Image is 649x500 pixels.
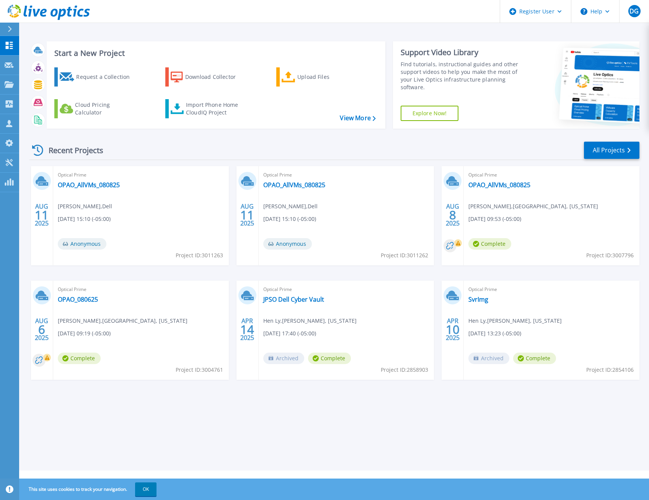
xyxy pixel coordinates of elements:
span: Optical Prime [468,171,635,179]
div: Upload Files [297,69,359,85]
button: OK [135,482,157,496]
a: SvrImg [468,296,488,303]
span: [PERSON_NAME] , Dell [263,202,318,211]
span: Optical Prime [58,171,224,179]
div: APR 2025 [445,315,460,343]
div: Cloud Pricing Calculator [75,101,136,116]
span: Project ID: 3011262 [381,251,428,260]
span: Optical Prime [58,285,224,294]
span: Anonymous [58,238,106,250]
span: Anonymous [263,238,312,250]
span: Complete [308,353,351,364]
div: Request a Collection [76,69,137,85]
span: [PERSON_NAME] , Dell [58,202,112,211]
div: AUG 2025 [240,201,254,229]
span: Optical Prime [468,285,635,294]
span: Project ID: 2858903 [381,366,428,374]
a: Upload Files [276,67,362,87]
span: Archived [468,353,509,364]
span: 8 [449,212,456,218]
span: This site uses cookies to track your navigation. [21,482,157,496]
div: Find tutorials, instructional guides and other support videos to help you make the most of your L... [401,60,525,91]
span: Project ID: 3011263 [176,251,223,260]
div: Import Phone Home CloudIQ Project [186,101,246,116]
span: Archived [263,353,304,364]
span: [DATE] 13:23 (-05:00) [468,329,521,338]
span: [DATE] 09:53 (-05:00) [468,215,521,223]
span: 14 [240,326,254,333]
span: [DATE] 15:10 (-05:00) [263,215,316,223]
span: Optical Prime [263,285,430,294]
a: JPSO Dell Cyber Vault [263,296,324,303]
span: [DATE] 09:19 (-05:00) [58,329,111,338]
span: 11 [35,212,49,218]
a: OPAO_AllVMs_080825 [468,181,530,189]
span: DG [629,8,639,14]
a: OPAO_080625 [58,296,98,303]
div: Download Collector [185,69,246,85]
div: APR 2025 [240,315,254,343]
a: Request a Collection [54,67,140,87]
span: Complete [468,238,511,250]
span: Project ID: 2854106 [586,366,634,374]
span: Complete [513,353,556,364]
span: [PERSON_NAME] , [GEOGRAPHIC_DATA], [US_STATE] [468,202,598,211]
div: AUG 2025 [445,201,460,229]
span: [DATE] 17:40 (-05:00) [263,329,316,338]
span: Project ID: 3007796 [586,251,634,260]
div: AUG 2025 [34,315,49,343]
a: OPAO_AllVMs_080825 [263,181,325,189]
h3: Start a New Project [54,49,375,57]
a: Explore Now! [401,106,459,121]
a: Download Collector [165,67,251,87]
span: 6 [38,326,45,333]
span: [DATE] 15:10 (-05:00) [58,215,111,223]
span: Project ID: 3004761 [176,366,223,374]
div: Recent Projects [29,141,114,160]
span: Complete [58,353,101,364]
a: Cloud Pricing Calculator [54,99,140,118]
span: [PERSON_NAME] , [GEOGRAPHIC_DATA], [US_STATE] [58,317,188,325]
span: Hen Ly , [PERSON_NAME], [US_STATE] [263,317,357,325]
a: View More [340,114,375,122]
span: Optical Prime [263,171,430,179]
span: 10 [446,326,460,333]
span: 11 [240,212,254,218]
div: AUG 2025 [34,201,49,229]
div: Support Video Library [401,47,525,57]
span: Hen Ly , [PERSON_NAME], [US_STATE] [468,317,562,325]
a: OPAO_AllVMs_080825 [58,181,120,189]
a: All Projects [584,142,639,159]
